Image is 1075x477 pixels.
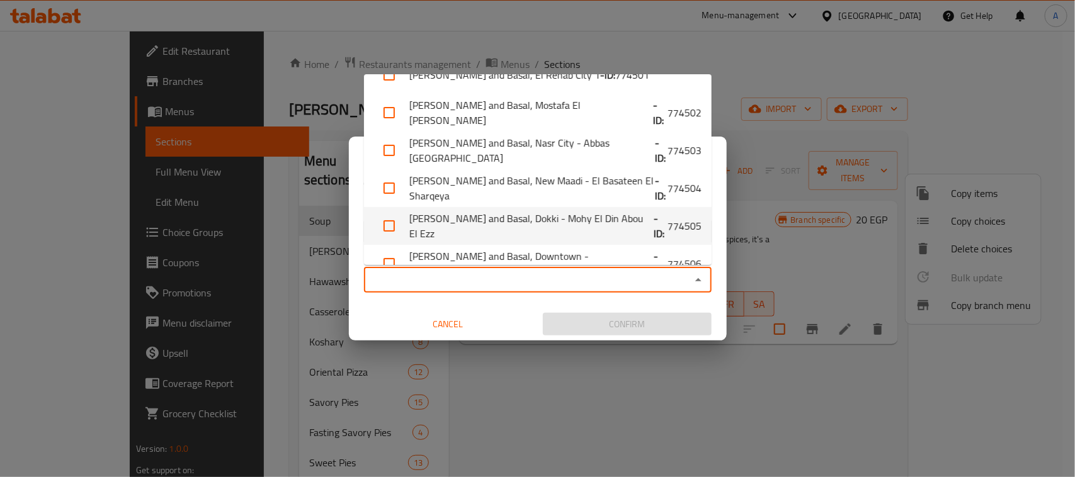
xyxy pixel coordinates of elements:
[615,67,649,82] span: 774501
[668,143,702,158] span: 774503
[653,98,668,128] b: - ID:
[364,245,712,283] li: [PERSON_NAME] and Basal, Downtown - [PERSON_NAME],
[668,105,702,120] span: 774502
[364,94,712,132] li: [PERSON_NAME] and Basal, Mostafa El [PERSON_NAME]
[364,207,712,245] li: [PERSON_NAME] and Basal, Dokki - Mohy El Din Abou El Ezz
[600,67,615,82] b: - ID:
[668,218,702,233] span: 774505
[654,249,668,279] b: - ID:
[369,317,528,332] span: Cancel
[364,313,533,336] button: Cancel
[655,135,668,166] b: - ID:
[655,173,668,203] b: - ID:
[668,256,702,271] span: 774506
[364,56,712,94] li: [PERSON_NAME] and Basal, El Rehab City 1
[654,211,668,241] b: - ID:
[364,132,712,169] li: [PERSON_NAME] and Basal, Nasr City - Abbas [GEOGRAPHIC_DATA]
[690,271,707,289] button: Close
[668,181,702,196] span: 774504
[364,169,712,207] li: [PERSON_NAME] and Basal, New Maadi - El Basateen El Sharqeya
